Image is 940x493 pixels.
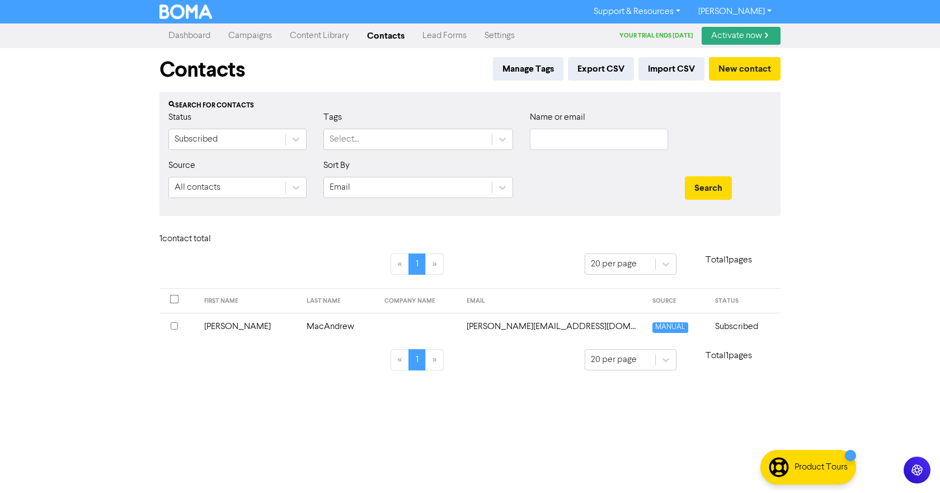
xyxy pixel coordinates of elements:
[709,57,781,81] button: New contact
[676,349,781,363] p: Total 1 pages
[168,159,195,172] label: Source
[530,111,585,124] label: Name or email
[591,353,637,367] div: 20 per page
[219,25,281,47] a: Campaigns
[175,133,218,146] div: Subscribed
[591,257,637,271] div: 20 per page
[685,176,732,200] button: Search
[168,111,191,124] label: Status
[413,25,476,47] a: Lead Forms
[408,253,426,275] a: Page 1 is your current page
[568,57,634,81] button: Export CSV
[619,31,702,41] div: Your trial ends [DATE]
[652,322,688,333] span: MANUAL
[175,181,220,194] div: All contacts
[330,181,350,194] div: Email
[323,159,350,172] label: Sort By
[358,25,413,47] a: Contacts
[281,25,358,47] a: Content Library
[159,4,212,19] img: BOMA Logo
[198,313,300,340] td: [PERSON_NAME]
[676,253,781,267] p: Total 1 pages
[708,289,781,313] th: STATUS
[884,439,940,493] iframe: Chat Widget
[493,57,563,81] button: Manage Tags
[198,289,300,313] th: FIRST NAME
[323,111,342,124] label: Tags
[476,25,524,47] a: Settings
[330,133,359,146] div: Select...
[646,289,708,313] th: SOURCE
[300,313,378,340] td: MacAndrew
[638,57,704,81] button: Import CSV
[168,101,772,111] div: Search for contacts
[460,313,646,340] td: mariah@inghammora.co.nz
[460,289,646,313] th: EMAIL
[689,3,781,21] a: [PERSON_NAME]
[159,234,249,245] h6: 1 contact total
[708,313,781,340] td: Subscribed
[159,57,245,83] h1: Contacts
[408,349,426,370] a: Page 1 is your current page
[378,289,460,313] th: COMPANY NAME
[585,3,689,21] a: Support & Resources
[702,27,781,45] a: Activate now
[159,25,219,47] a: Dashboard
[300,289,378,313] th: LAST NAME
